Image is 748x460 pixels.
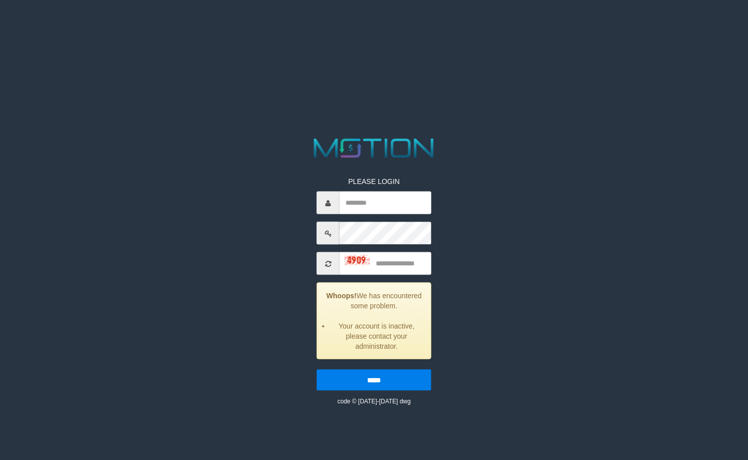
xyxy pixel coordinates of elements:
[330,321,423,351] li: Your account is inactive, please contact your administrator.
[317,283,431,359] div: We has encountered some problem.
[337,398,411,405] small: code © [DATE]-[DATE] dwg
[326,292,357,300] strong: Whoops!
[317,176,431,187] p: PLEASE LOGIN
[344,255,370,265] img: captcha
[309,135,439,161] img: MOTION_logo.png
